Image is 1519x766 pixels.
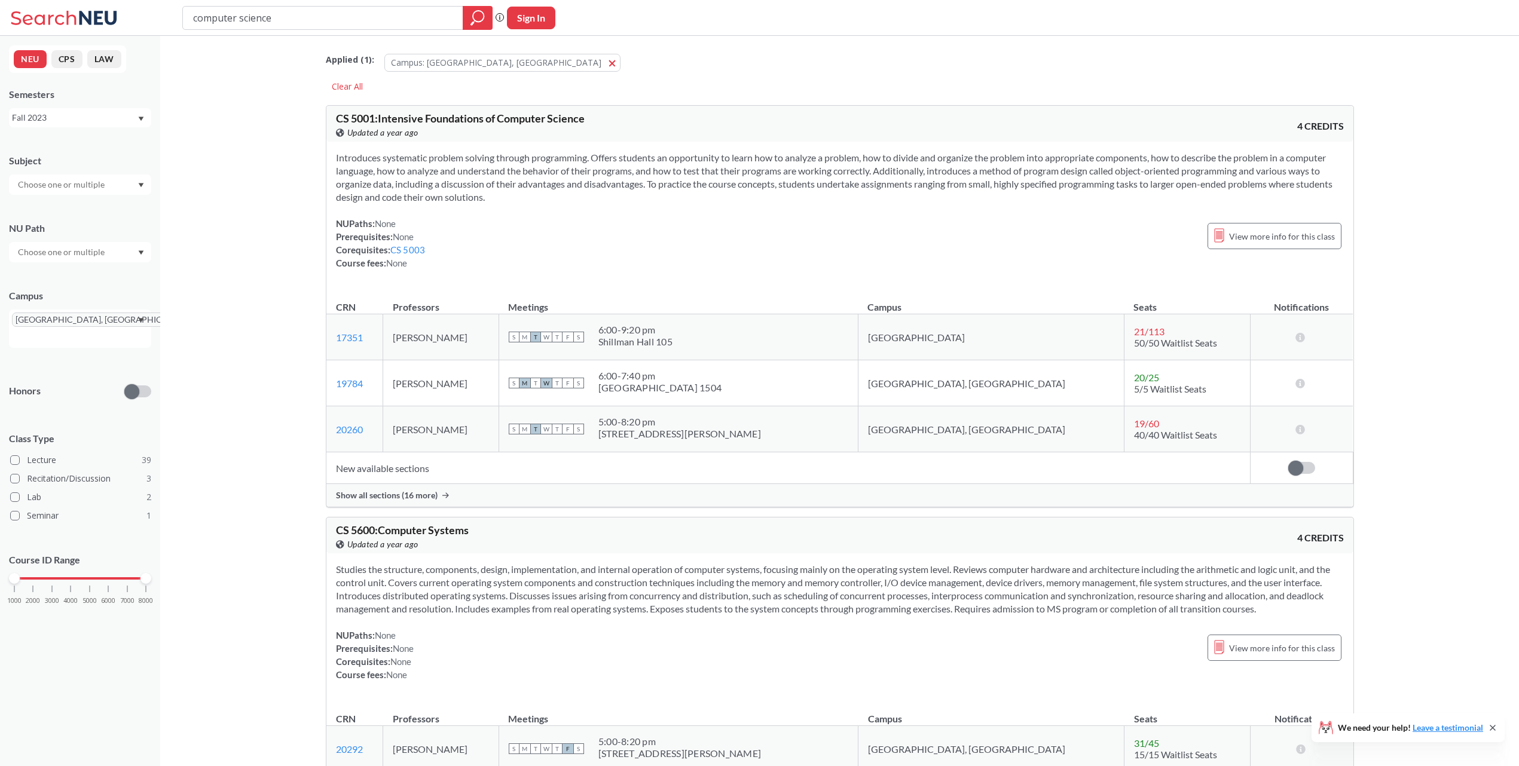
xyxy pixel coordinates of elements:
[383,360,499,406] td: [PERSON_NAME]
[519,378,530,388] span: M
[598,336,673,348] div: Shillman Hall 105
[192,8,454,28] input: Class, professor, course number, "phrase"
[138,183,144,188] svg: Dropdown arrow
[336,563,1330,614] span: Studies the structure, components, design, implementation, and internal operation of computer sys...
[393,643,414,654] span: None
[1124,700,1251,726] th: Seats
[541,332,552,342] span: W
[120,598,135,604] span: 7000
[12,177,112,192] input: Choose one or multiple
[598,416,761,428] div: 5:00 - 8:20 pm
[384,54,621,72] button: Campus: [GEOGRAPHIC_DATA], [GEOGRAPHIC_DATA]
[14,50,47,68] button: NEU
[1134,429,1217,440] span: 40/40 Waitlist Seats
[390,244,426,255] a: CS 5003
[573,332,584,342] span: S
[598,370,722,382] div: 6:00 - 7:40 pm
[1297,120,1344,133] span: 4 CREDITS
[393,231,414,242] span: None
[1413,722,1483,733] a: Leave a testimonial
[87,50,121,68] button: LAW
[326,452,1251,484] td: New available sections
[598,428,761,440] div: [STREET_ADDRESS][PERSON_NAME]
[336,629,414,681] div: NUPaths: Prerequisites: Corequisites: Course fees:
[9,310,151,348] div: [GEOGRAPHIC_DATA], [GEOGRAPHIC_DATA]X to remove pillDropdown arrow
[858,360,1124,406] td: [GEOGRAPHIC_DATA], [GEOGRAPHIC_DATA]
[336,743,363,755] a: 20292
[552,424,563,434] span: T
[519,743,530,754] span: M
[26,598,40,604] span: 2000
[1229,641,1335,655] span: View more info for this class
[12,245,112,259] input: Choose one or multiple
[9,432,151,445] span: Class Type
[336,378,363,389] a: 19784
[45,598,59,604] span: 3000
[552,332,563,342] span: T
[598,747,761,759] div: [STREET_ADDRESS][PERSON_NAME]
[552,378,563,388] span: T
[10,508,151,523] label: Seminar
[146,472,151,485] span: 3
[9,384,41,398] p: Honors
[598,382,722,394] div: [GEOGRAPHIC_DATA] 1504
[573,743,584,754] span: S
[1134,326,1165,337] span: 21 / 113
[552,743,563,754] span: T
[9,289,151,302] div: Campus
[347,126,418,139] span: Updated a year ago
[1297,531,1344,544] span: 4 CREDITS
[336,301,356,314] div: CRN
[146,509,151,522] span: 1
[138,318,144,323] svg: Dropdown arrow
[101,598,115,604] span: 6000
[10,471,151,486] label: Recitation/Discussion
[9,108,151,127] div: Fall 2023Dropdown arrow
[386,669,408,680] span: None
[470,10,485,26] svg: magnifying glass
[541,743,552,754] span: W
[1134,418,1159,429] span: 19 / 60
[563,332,573,342] span: F
[12,312,202,327] span: [GEOGRAPHIC_DATA], [GEOGRAPHIC_DATA]X to remove pill
[336,523,469,537] span: CS 5600 : Computer Systems
[563,378,573,388] span: F
[9,154,151,167] div: Subject
[9,553,151,567] p: Course ID Range
[530,424,541,434] span: T
[138,117,144,121] svg: Dropdown arrow
[391,57,601,68] span: Campus: [GEOGRAPHIC_DATA], [GEOGRAPHIC_DATA]
[530,332,541,342] span: T
[375,218,396,229] span: None
[541,424,552,434] span: W
[9,174,151,195] div: Dropdown arrow
[63,598,78,604] span: 4000
[9,242,151,262] div: Dropdown arrow
[463,6,493,30] div: magnifying glass
[1229,229,1335,244] span: View more info for this class
[509,424,519,434] span: S
[563,424,573,434] span: F
[336,217,426,269] div: NUPaths: Prerequisites: Corequisites: Course fees:
[509,332,519,342] span: S
[509,378,519,388] span: S
[858,700,1124,726] th: Campus
[82,598,97,604] span: 5000
[858,406,1124,452] td: [GEOGRAPHIC_DATA], [GEOGRAPHIC_DATA]
[1250,289,1353,314] th: Notifications
[336,490,438,501] span: Show all sections (16 more)
[573,378,584,388] span: S
[336,424,363,435] a: 20260
[138,250,144,255] svg: Dropdown arrow
[1134,372,1159,383] span: 20 / 25
[499,700,858,726] th: Meetings
[326,78,369,96] div: Clear All
[390,656,412,667] span: None
[1134,337,1217,348] span: 50/50 Waitlist Seats
[573,424,584,434] span: S
[326,53,374,66] span: Applied ( 1 ):
[507,7,555,29] button: Sign In
[9,88,151,101] div: Semesters
[1338,724,1483,732] span: We need your help!
[139,598,153,604] span: 8000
